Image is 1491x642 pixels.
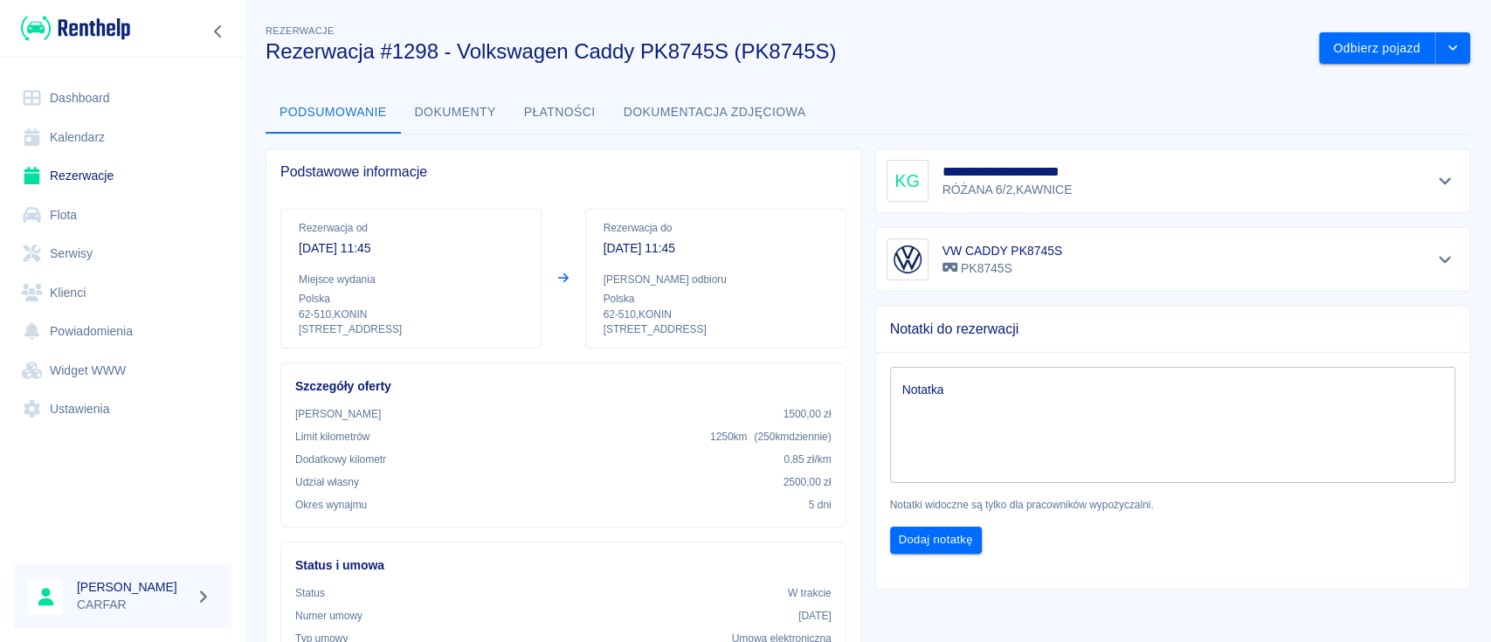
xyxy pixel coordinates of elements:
p: [DATE] [798,608,832,624]
p: CARFAR [77,596,189,614]
a: Flota [14,196,231,235]
button: Dokumenty [401,92,510,134]
span: Notatki do rezerwacji [890,321,1456,338]
p: 62-510 , KONIN [604,307,828,322]
p: Rezerwacja od [299,220,523,236]
p: Udział własny [295,474,359,490]
a: Rezerwacje [14,156,231,196]
img: Image [890,242,925,277]
h6: [PERSON_NAME] [77,578,189,596]
p: Notatki widoczne są tylko dla pracowników wypożyczalni. [890,497,1456,513]
a: Kalendarz [14,118,231,157]
p: [STREET_ADDRESS] [299,322,523,337]
p: 1500,00 zł [783,406,832,422]
p: Okres wynajmu [295,497,367,513]
a: Dashboard [14,79,231,118]
p: 0,85 zł /km [783,452,831,467]
button: Odbierz pojazd [1319,32,1435,65]
h6: Status i umowa [295,556,832,575]
button: Zwiń nawigację [205,20,231,43]
a: Powiadomienia [14,312,231,351]
a: Ustawienia [14,390,231,429]
span: ( 250 km dziennie ) [754,431,831,443]
a: Serwisy [14,234,231,273]
button: Dodaj notatkę [890,527,982,554]
button: Podsumowanie [266,92,401,134]
p: Limit kilometrów [295,429,369,445]
p: W trakcie [788,585,832,601]
span: Podstawowe informacje [280,163,846,181]
h3: Rezerwacja #1298 - Volkswagen Caddy PK8745S (PK8745S) [266,39,1305,64]
p: [STREET_ADDRESS] [604,322,828,337]
p: RÓŻANA 6/2 , KAWNICE [942,181,1138,199]
span: Rezerwacje [266,25,334,36]
a: Renthelp logo [14,14,130,43]
p: 62-510 , KONIN [299,307,523,322]
p: Rezerwacja do [604,220,828,236]
button: Dokumentacja zdjęciowa [610,92,820,134]
p: Dodatkowy kilometr [295,452,386,467]
p: Polska [299,291,523,307]
p: Numer umowy [295,608,362,624]
p: Polska [604,291,828,307]
button: Pokaż szczegóły [1431,247,1460,272]
a: Widget WWW [14,351,231,390]
p: [DATE] 11:45 [299,239,523,258]
h6: VW CADDY PK8745S [942,242,1062,259]
button: drop-down [1435,32,1470,65]
p: [PERSON_NAME] odbioru [604,272,828,287]
button: Pokaż szczegóły [1431,169,1460,193]
p: 1250 km [710,429,832,445]
div: KG [887,160,928,202]
p: [DATE] 11:45 [604,239,828,258]
button: Płatności [510,92,610,134]
img: Renthelp logo [21,14,130,43]
p: 2500,00 zł [783,474,832,490]
p: PK8745S [942,259,1062,278]
p: 5 dni [809,497,832,513]
p: Miejsce wydania [299,272,523,287]
p: Status [295,585,325,601]
p: [PERSON_NAME] [295,406,381,422]
a: Klienci [14,273,231,313]
h6: Szczegóły oferty [295,377,832,396]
